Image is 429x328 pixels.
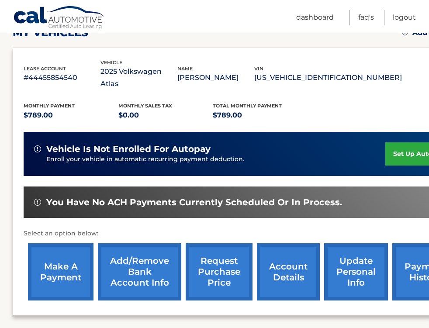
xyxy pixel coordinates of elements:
[393,10,416,25] a: Logout
[177,66,193,72] span: name
[46,155,385,164] p: Enroll your vehicle in automatic recurring payment deduction.
[254,66,263,72] span: vin
[296,10,334,25] a: Dashboard
[28,243,93,300] a: make a payment
[98,243,181,300] a: Add/Remove bank account info
[257,243,320,300] a: account details
[34,199,41,206] img: alert-white.svg
[186,243,253,300] a: request purchase price
[177,72,254,84] p: [PERSON_NAME]
[24,103,75,109] span: Monthly Payment
[213,103,282,109] span: Total Monthly Payment
[46,144,211,155] span: vehicle is not enrolled for autopay
[100,59,122,66] span: vehicle
[100,66,177,90] p: 2025 Volkswagen Atlas
[213,109,308,121] p: $789.00
[24,72,100,84] p: #44455854540
[358,10,374,25] a: FAQ's
[24,66,66,72] span: lease account
[46,197,342,208] span: You have no ACH payments currently scheduled or in process.
[34,145,41,152] img: alert-white.svg
[254,72,402,84] p: [US_VEHICLE_IDENTIFICATION_NUMBER]
[118,109,213,121] p: $0.00
[13,6,105,31] a: Cal Automotive
[324,243,388,300] a: update personal info
[118,103,172,109] span: Monthly sales Tax
[24,109,118,121] p: $789.00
